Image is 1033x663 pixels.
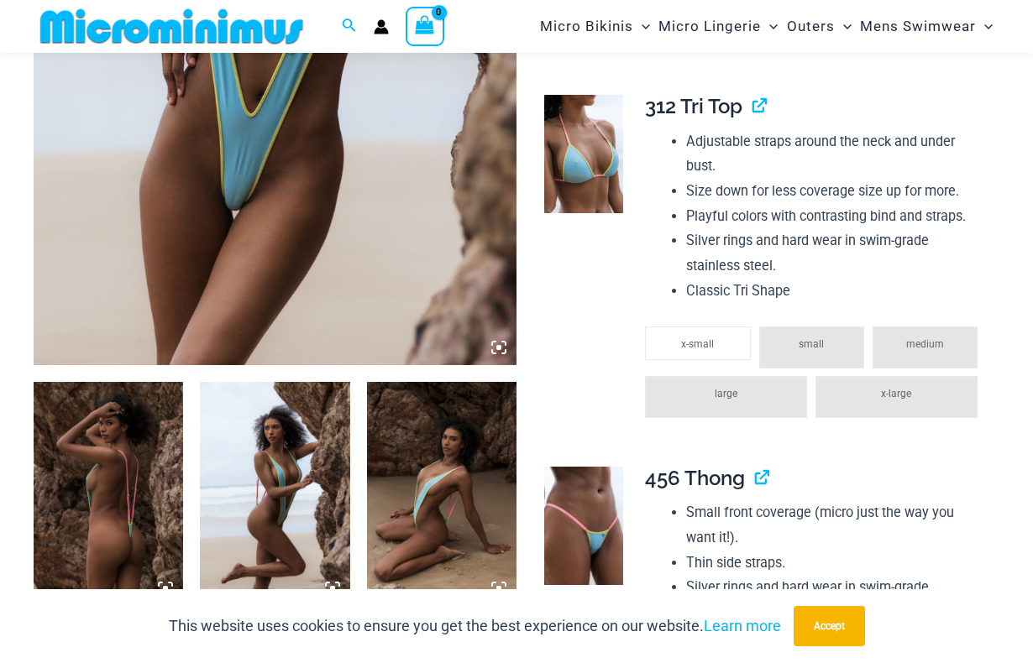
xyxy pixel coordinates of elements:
span: large [715,388,737,399]
img: Tempest Multi Blue 456 Bottom [544,467,623,585]
button: Accept [794,606,865,646]
li: x-large [815,376,978,418]
li: medium [873,326,978,368]
a: Mens SwimwearMenu ToggleMenu Toggle [856,5,997,48]
a: Learn more [704,617,781,634]
img: Tempest Multi Blue 312 Top [544,95,623,213]
span: Micro Lingerie [658,5,761,48]
img: Tempest Multi Blue 8562 One Piece Sling [34,382,183,606]
span: Menu Toggle [761,5,778,48]
li: x-small [645,326,750,360]
a: Search icon link [342,16,357,37]
a: Account icon link [374,19,389,34]
li: Classic Tri Shape [686,279,986,304]
span: medium [906,338,944,350]
li: Small front coverage (micro just the way you want it!). [686,500,986,550]
img: Tempest Multi Blue 8562 One Piece Sling [367,382,516,606]
li: Silver rings and hard wear in swim-grade stainless steel. [686,228,986,278]
p: This website uses cookies to ensure you get the best experience on our website. [169,613,781,639]
span: Menu Toggle [633,5,650,48]
img: MM SHOP LOGO FLAT [34,8,310,45]
img: Tempest Multi Blue 8562 One Piece Sling [200,382,349,606]
li: Thin side straps. [686,551,986,576]
nav: Site Navigation [533,3,999,50]
span: x-small [681,338,714,350]
li: small [759,326,864,368]
a: Micro LingerieMenu ToggleMenu Toggle [654,5,782,48]
span: Mens Swimwear [860,5,976,48]
li: Silver rings and hard wear in swim-grade stainless steel [686,575,986,624]
li: large [645,376,807,418]
span: 456 Thong [645,466,745,490]
a: View Shopping Cart, empty [406,7,444,45]
span: Outers [787,5,835,48]
li: Playful colors with contrasting bind and straps. [686,204,986,229]
span: Menu Toggle [976,5,993,48]
span: Micro Bikinis [540,5,633,48]
li: Size down for less coverage size up for more. [686,179,986,204]
span: 312 Tri Top [645,94,742,118]
span: Menu Toggle [835,5,852,48]
li: Adjustable straps around the neck and under bust. [686,129,986,179]
a: Micro BikinisMenu ToggleMenu Toggle [536,5,654,48]
a: OutersMenu ToggleMenu Toggle [783,5,856,48]
span: x-large [881,388,911,399]
span: small [799,338,824,350]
